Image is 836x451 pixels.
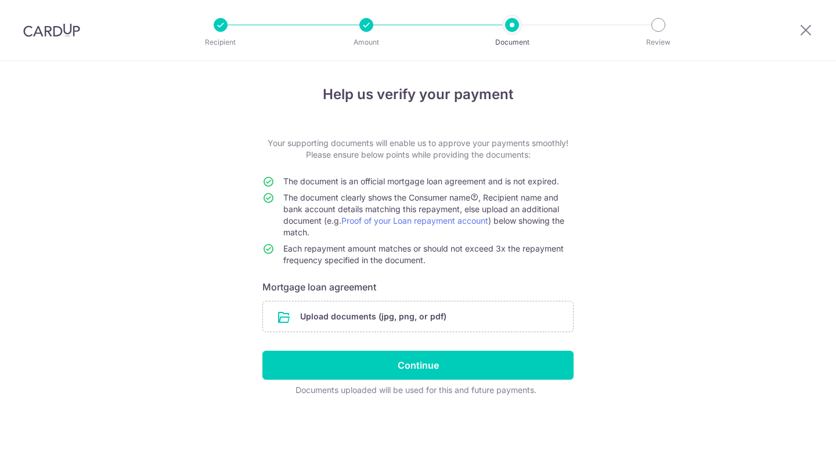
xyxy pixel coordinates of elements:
p: Amount [323,37,409,48]
div: Upload documents (jpg, png, or pdf) [262,301,574,332]
p: Review [615,37,701,48]
div: Documents uploaded will be used for this and future payments. [262,384,569,396]
img: CardUp [23,23,80,37]
span: Each repayment amount matches or should not exceed 3x the repayment frequency specified in the do... [283,243,564,265]
p: Your supporting documents will enable us to approve your payments smoothly! Please ensure below p... [262,137,574,161]
span: The document is an official mortgage loan agreement and is not expired. [283,176,559,186]
h4: Help us verify your payment [262,84,574,105]
span: The document clearly shows the Consumer name , Recipient name and bank account details matching t... [283,192,564,237]
iframe: Opens a widget where you can find more information [761,416,824,445]
input: Continue [262,351,574,380]
p: Document [469,37,555,48]
a: Proof of your Loan repayment account [341,216,488,225]
h6: Mortgage loan agreement [262,280,574,294]
p: Recipient [178,37,264,48]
